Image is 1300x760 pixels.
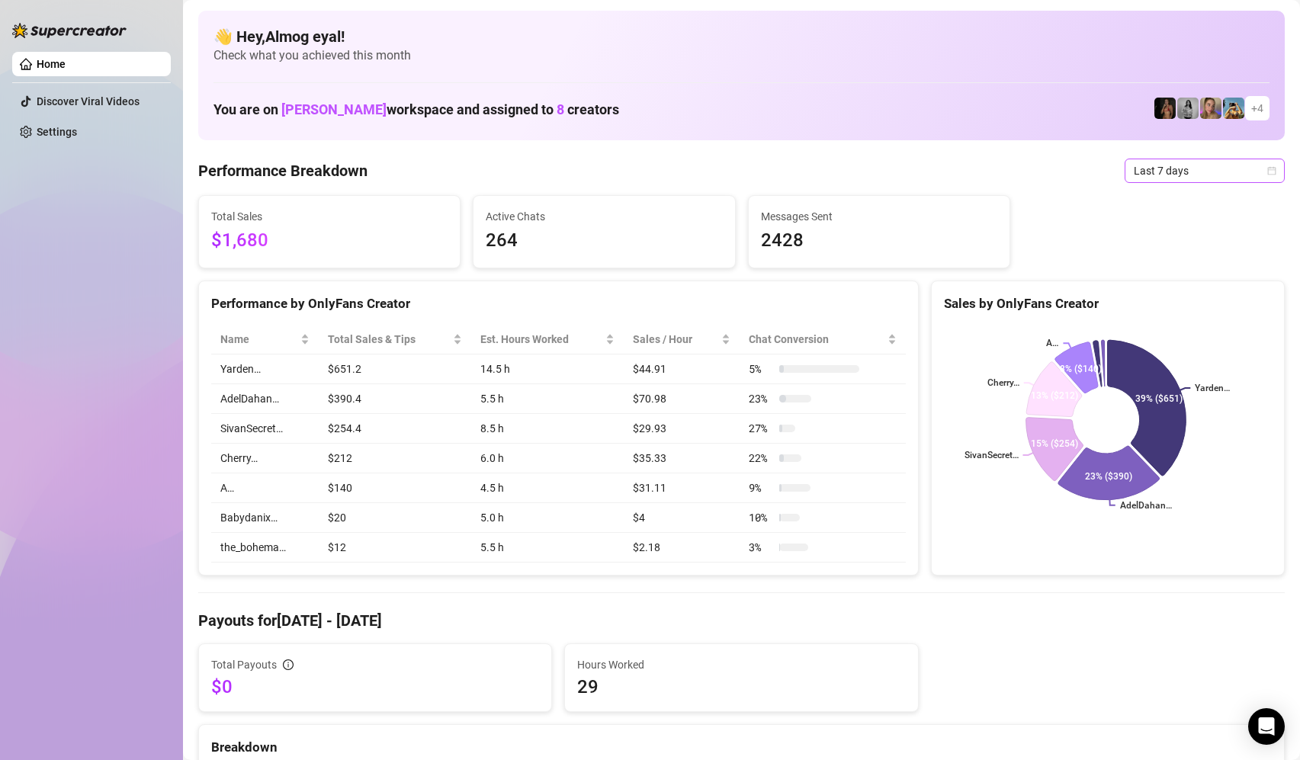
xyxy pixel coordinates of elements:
span: Hours Worked [577,656,905,673]
td: 4.5 h [471,473,624,503]
img: A [1177,98,1199,119]
td: 5.5 h [471,533,624,563]
span: 5 % [749,361,773,377]
span: Chat Conversion [749,331,884,348]
span: Active Chats [486,208,722,225]
span: 3 % [749,539,773,556]
text: Yarden… [1195,383,1230,393]
span: 23 % [749,390,773,407]
span: + 4 [1251,100,1263,117]
img: the_bohema [1154,98,1176,119]
span: 29 [577,675,905,699]
span: 2428 [761,226,997,255]
td: $70.98 [624,384,740,414]
img: Babydanix [1223,98,1244,119]
text: A… [1046,338,1058,349]
th: Name [211,325,319,354]
td: 6.0 h [471,444,624,473]
td: Babydanix… [211,503,319,533]
td: $390.4 [319,384,470,414]
span: 264 [486,226,722,255]
span: Check what you achieved this month [213,47,1270,64]
text: Cherry… [987,378,1019,389]
a: Settings [37,126,77,138]
span: Total Payouts [211,656,277,673]
h4: 👋 Hey, Almog eyal ! [213,26,1270,47]
td: AdelDahan… [211,384,319,414]
td: $2.18 [624,533,740,563]
div: Breakdown [211,737,1272,758]
span: $0 [211,675,539,699]
td: $12 [319,533,470,563]
span: 10 % [749,509,773,526]
td: $20 [319,503,470,533]
a: Discover Viral Videos [37,95,140,107]
img: logo-BBDzfeDw.svg [12,23,127,38]
td: $651.2 [319,354,470,384]
h4: Payouts for [DATE] - [DATE] [198,610,1285,631]
span: 9 % [749,479,773,496]
td: $29.93 [624,414,740,444]
span: 22 % [749,450,773,467]
div: Open Intercom Messenger [1248,708,1285,745]
td: $44.91 [624,354,740,384]
td: $4 [624,503,740,533]
h4: Performance Breakdown [198,160,368,181]
text: SivanSecret… [964,450,1018,460]
span: $1,680 [211,226,448,255]
span: Total Sales & Tips [328,331,449,348]
div: Performance by OnlyFans Creator [211,293,906,314]
span: calendar [1267,166,1276,175]
td: 8.5 h [471,414,624,444]
th: Total Sales & Tips [319,325,470,354]
td: SivanSecret… [211,414,319,444]
td: 5.5 h [471,384,624,414]
td: $31.11 [624,473,740,503]
td: the_bohema… [211,533,319,563]
td: Cherry… [211,444,319,473]
span: 8 [557,101,564,117]
div: Est. Hours Worked [480,331,603,348]
th: Sales / Hour [624,325,740,354]
td: 14.5 h [471,354,624,384]
span: Name [220,331,297,348]
img: Cherry [1200,98,1221,119]
td: Yarden… [211,354,319,384]
td: $254.4 [319,414,470,444]
span: Total Sales [211,208,448,225]
text: AdelDahan… [1120,500,1172,511]
td: 5.0 h [471,503,624,533]
span: 27 % [749,420,773,437]
span: info-circle [283,659,294,670]
span: Sales / Hour [633,331,718,348]
td: $140 [319,473,470,503]
th: Chat Conversion [740,325,905,354]
td: $35.33 [624,444,740,473]
span: Last 7 days [1134,159,1276,182]
td: A… [211,473,319,503]
div: Sales by OnlyFans Creator [944,293,1272,314]
a: Home [37,58,66,70]
h1: You are on workspace and assigned to creators [213,101,619,118]
span: Messages Sent [761,208,997,225]
td: $212 [319,444,470,473]
span: [PERSON_NAME] [281,101,387,117]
